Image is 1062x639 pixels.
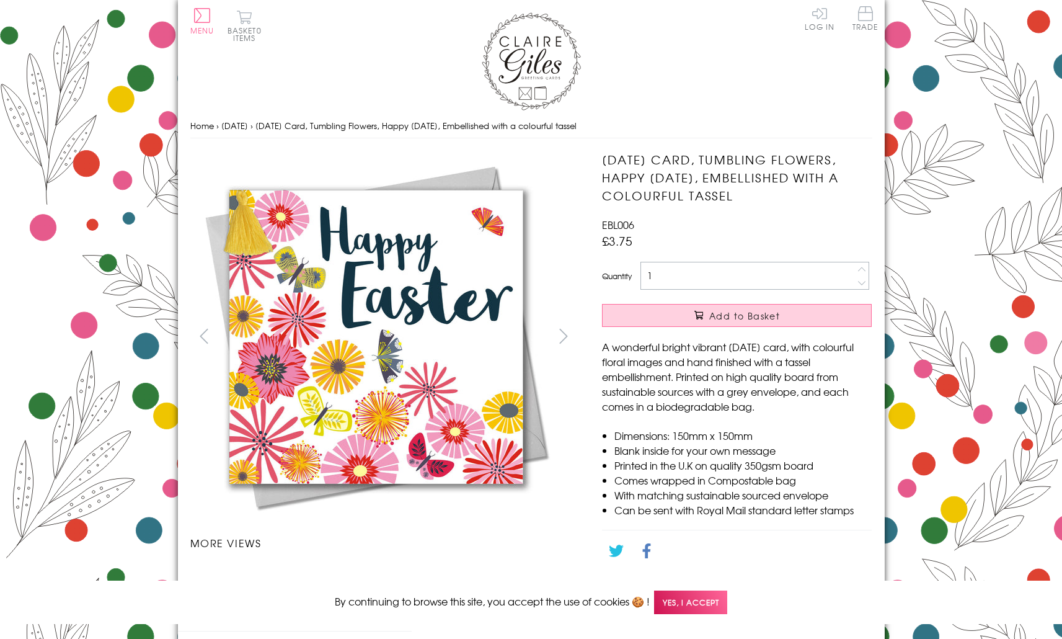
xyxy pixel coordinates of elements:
[432,578,433,578] img: Easter Card, Tumbling Flowers, Happy Easter, Embellished with a colourful tassel
[190,563,287,590] li: Carousel Page 1 (Current Slide)
[190,535,578,550] h3: More views
[805,6,834,30] a: Log In
[614,458,872,473] li: Printed in the U.K on quality 350gsm board
[602,270,632,282] label: Quantity
[549,322,577,350] button: next
[255,120,577,132] span: [DATE] Card, Tumbling Flowers, Happy [DATE], Embellished with a colourful tassel
[614,443,872,458] li: Blank inside for your own message
[482,12,581,110] img: Claire Giles Greetings Cards
[190,563,578,590] ul: Carousel Pagination
[221,120,248,132] a: [DATE]
[602,151,872,204] h1: [DATE] Card, Tumbling Flowers, Happy [DATE], Embellished with a colourful tassel
[852,6,878,33] a: Trade
[233,25,262,43] span: 0 items
[709,310,780,322] span: Add to Basket
[654,591,727,615] span: Yes, I accept
[602,232,632,249] span: £3.75
[190,25,215,36] span: Menu
[614,473,872,488] li: Comes wrapped in Compostable bag
[577,151,949,523] img: Easter Card, Tumbling Flowers, Happy Easter, Embellished with a colourful tassel
[190,322,218,350] button: prev
[287,563,384,590] li: Carousel Page 2
[190,114,872,139] nav: breadcrumbs
[602,304,872,327] button: Add to Basket
[190,8,215,34] button: Menu
[602,339,872,414] p: A wonderful bright vibrant [DATE] card, with colourful floral images and hand finished with a tas...
[602,217,634,232] span: EBL006
[216,120,219,132] span: ›
[228,10,262,42] button: Basket0 items
[852,6,878,30] span: Trade
[614,428,872,443] li: Dimensions: 150mm x 150mm
[384,563,480,590] li: Carousel Page 3
[480,563,577,590] li: Carousel Page 4
[250,120,253,132] span: ›
[190,120,214,132] a: Home
[614,488,872,503] li: With matching sustainable sourced envelope
[614,503,872,517] li: Can be sent with Royal Mail standard letter stamps
[238,578,239,578] img: Easter Card, Tumbling Flowers, Happy Easter, Embellished with a colourful tassel
[190,151,562,523] img: Easter Card, Tumbling Flowers, Happy Easter, Embellished with a colourful tassel
[613,577,733,592] a: Go back to the collection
